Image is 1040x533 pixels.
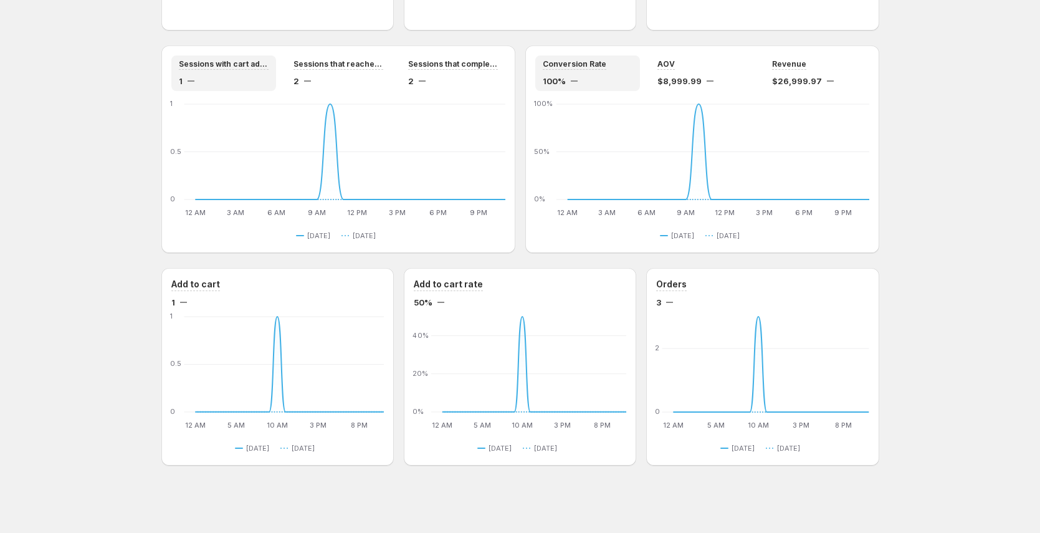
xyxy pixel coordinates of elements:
span: Sessions with cart additions [179,59,269,69]
button: [DATE] [705,228,745,243]
text: 6 PM [429,208,446,217]
text: 5 AM [707,421,725,430]
text: 1 [170,99,173,108]
span: [DATE] [534,443,557,453]
text: 5 AM [227,421,245,430]
span: AOV [657,59,675,69]
span: Revenue [772,59,806,69]
text: 10 AM [267,421,288,430]
text: 3 PM [554,421,571,430]
span: [DATE] [717,231,740,241]
text: 20% [413,369,428,378]
span: [DATE] [353,231,376,241]
text: 6 AM [637,208,655,217]
span: [DATE] [307,231,330,241]
text: 8 PM [594,421,611,430]
text: 2 [655,343,659,352]
button: [DATE] [280,441,320,456]
span: Conversion Rate [543,59,606,69]
button: [DATE] [477,441,517,456]
text: 9 AM [676,208,694,217]
text: 100% [534,99,553,108]
text: 6 PM [794,208,812,217]
button: [DATE] [720,441,760,456]
text: 0 [170,194,175,203]
button: [DATE] [766,441,805,456]
span: 2 [408,75,414,87]
text: 8 PM [835,421,852,430]
text: 50% [534,147,550,156]
button: [DATE] [235,441,274,456]
button: [DATE] [341,228,381,243]
button: [DATE] [296,228,335,243]
text: 0.5 [170,360,181,368]
text: 12 PM [347,208,367,217]
span: Sessions that completed checkout [408,59,498,69]
span: 3 [656,296,661,309]
text: 12 AM [557,208,578,217]
span: 2 [293,75,299,87]
text: 12 AM [185,421,206,430]
span: 1 [171,296,175,309]
text: 0% [413,407,424,416]
text: 9 PM [834,208,851,217]
span: 50% [414,296,432,309]
span: [DATE] [671,231,694,241]
span: [DATE] [732,443,755,453]
span: Sessions that reached checkout [293,59,383,69]
text: 0 [170,407,175,416]
span: 100% [543,75,566,87]
text: 12 AM [663,421,684,430]
span: [DATE] [246,443,269,453]
text: 3 PM [793,421,809,430]
span: [DATE] [292,443,315,453]
span: 1 [179,75,183,87]
span: [DATE] [489,443,512,453]
text: 40% [413,331,429,340]
h3: Orders [656,278,687,291]
button: [DATE] [523,441,562,456]
span: $8,999.99 [657,75,702,87]
text: 12 PM [715,208,735,217]
text: 10 AM [748,421,769,430]
text: 5 AM [474,421,491,430]
button: [DATE] [660,228,699,243]
text: 3 AM [227,208,244,217]
span: [DATE] [777,443,800,453]
text: 9 PM [469,208,487,217]
text: 10 AM [512,421,533,430]
text: 3 PM [756,208,773,217]
span: $26,999.97 [772,75,822,87]
text: 9 AM [307,208,325,217]
text: 3 PM [389,208,406,217]
h3: Add to cart rate [414,278,483,291]
h3: Add to cart [171,278,220,291]
text: 3 PM [310,421,327,430]
text: 8 PM [351,421,368,430]
text: 3 AM [598,208,615,217]
text: 0.5 [170,147,181,156]
text: 0% [534,194,545,203]
text: 0 [655,407,660,416]
text: 1 [170,312,173,320]
text: 12 AM [185,208,206,217]
text: 12 AM [432,421,452,430]
text: 6 AM [267,208,285,217]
